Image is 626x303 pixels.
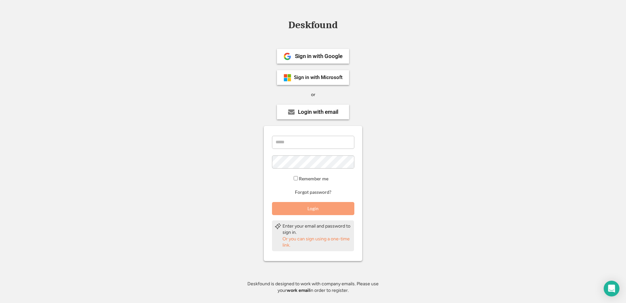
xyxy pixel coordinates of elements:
[311,91,315,98] div: or
[287,288,310,293] strong: work email
[604,281,619,296] div: Open Intercom Messenger
[239,281,387,293] div: Deskfound is designed to work with company emails. Please use your in order to register.
[294,75,343,80] div: Sign in with Microsoft
[283,52,291,60] img: 1024px-Google__G__Logo.svg.png
[298,109,338,115] div: Login with email
[285,20,341,30] div: Deskfound
[282,223,351,236] div: Enter your email and password to sign in.
[299,176,328,181] label: Remember me
[272,202,354,215] button: Login
[295,53,343,59] div: Sign in with Google
[283,74,291,82] img: ms-symbollockup_mssymbol_19.png
[282,236,351,249] div: Or you can sign using a one-time link.
[294,189,332,195] button: Forgot password?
